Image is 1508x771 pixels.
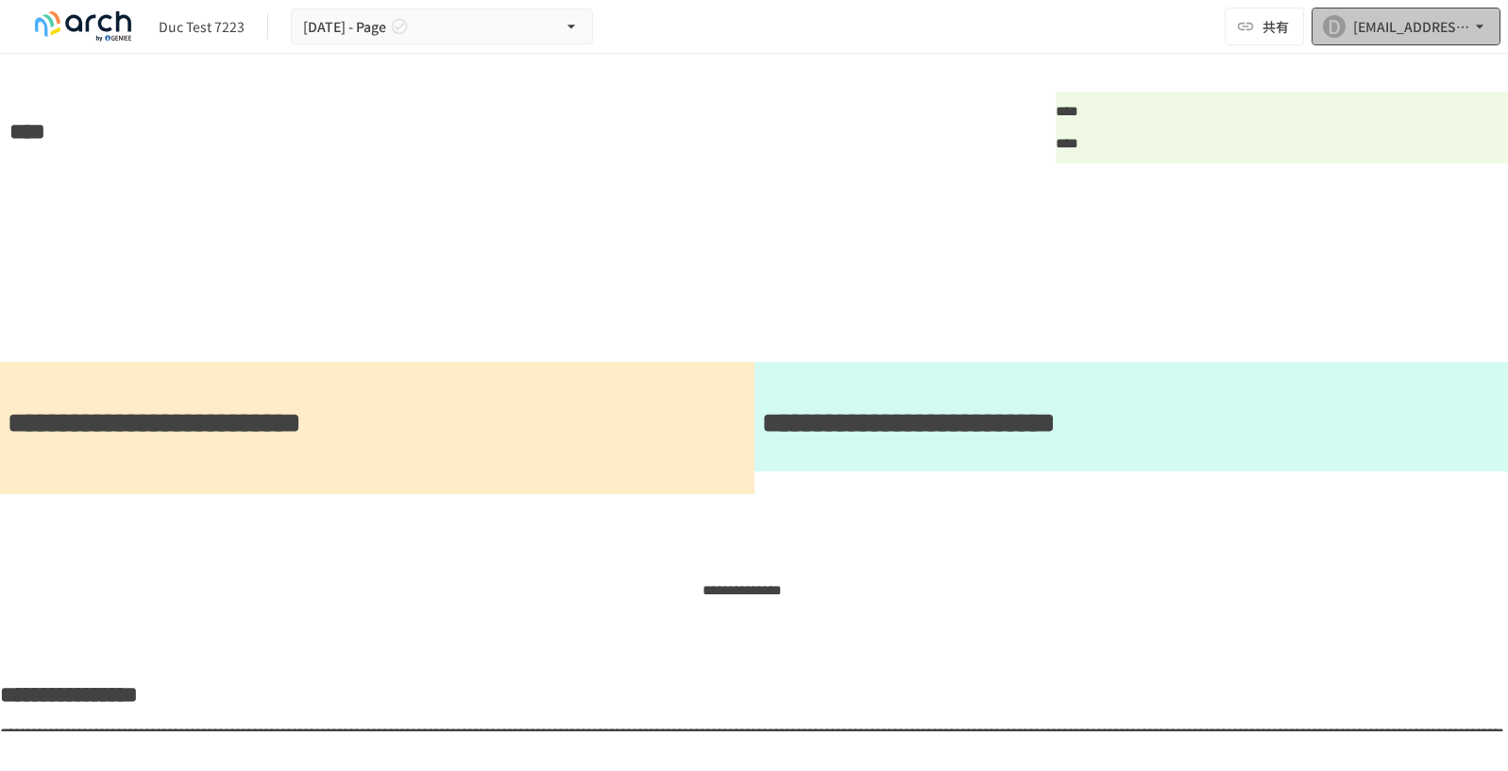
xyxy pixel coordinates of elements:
[1312,8,1500,45] button: D[EMAIL_ADDRESS][DOMAIN_NAME]
[1353,15,1470,39] div: [EMAIL_ADDRESS][DOMAIN_NAME]
[291,9,593,45] button: [DATE] - Page
[1262,16,1289,37] span: 共有
[23,11,144,42] img: logo-default@2x-9cf2c760.svg
[1323,15,1346,38] div: D
[303,15,386,39] span: [DATE] - Page
[1225,8,1304,45] button: 共有
[159,17,245,37] div: Duc Test 7223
